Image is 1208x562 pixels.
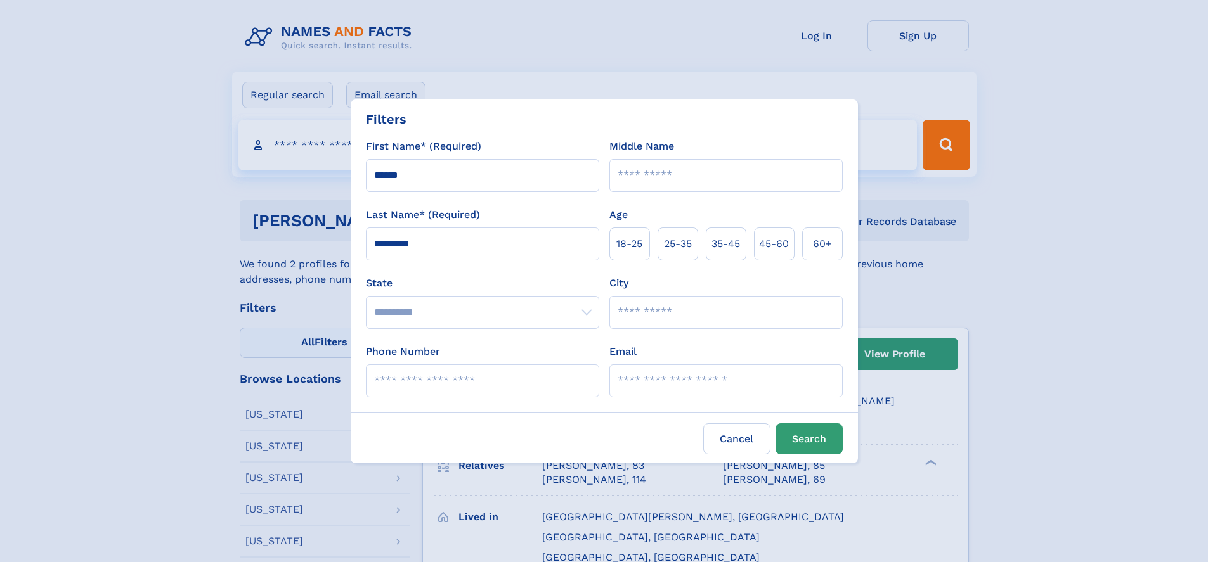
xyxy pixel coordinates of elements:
span: 60+ [813,236,832,252]
div: Filters [366,110,406,129]
label: State [366,276,599,291]
button: Search [776,423,843,454]
label: Middle Name [609,139,674,154]
span: 18‑25 [616,236,642,252]
label: Email [609,344,637,359]
label: First Name* (Required) [366,139,481,154]
label: Age [609,207,628,222]
span: 25‑35 [664,236,692,252]
span: 35‑45 [711,236,740,252]
label: Last Name* (Required) [366,207,480,222]
span: 45‑60 [759,236,789,252]
label: Phone Number [366,344,440,359]
label: City [609,276,628,291]
label: Cancel [703,423,770,454]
